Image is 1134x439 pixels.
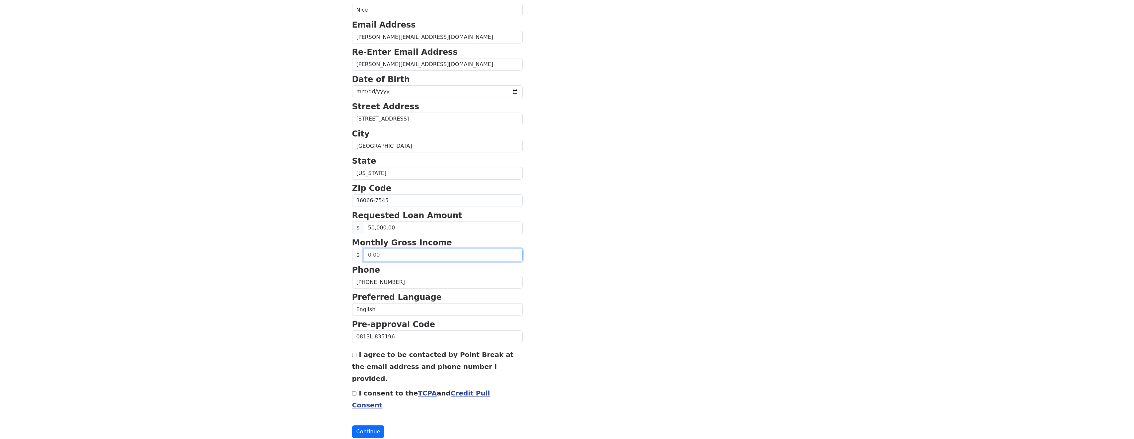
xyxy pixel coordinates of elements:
[352,194,523,207] input: Zip Code
[352,221,364,234] span: $
[352,389,490,409] label: I consent to the and
[364,221,523,234] input: 0.00
[352,330,523,343] input: Pre-approval Code
[352,237,523,249] p: Monthly Gross Income
[352,140,523,152] input: City
[352,20,416,30] strong: Email Address
[352,75,410,84] strong: Date of Birth
[352,113,523,125] input: Street Address
[352,4,523,16] input: Last Name
[352,31,523,44] input: Email Address
[352,47,458,57] strong: Re-Enter Email Address
[364,249,523,261] input: 0.00
[352,211,462,220] strong: Requested Loan Amount
[352,156,376,166] strong: State
[352,102,419,111] strong: Street Address
[352,320,435,329] strong: Pre-approval Code
[352,293,442,302] strong: Preferred Language
[352,351,514,383] label: I agree to be contacted by Point Break at the email address and phone number I provided.
[352,249,364,261] span: $
[352,129,370,138] strong: City
[418,389,437,397] a: TCPA
[352,265,380,275] strong: Phone
[352,276,523,289] input: Phone
[352,184,392,193] strong: Zip Code
[352,425,385,438] button: Continue
[352,58,523,71] input: Re-Enter Email Address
